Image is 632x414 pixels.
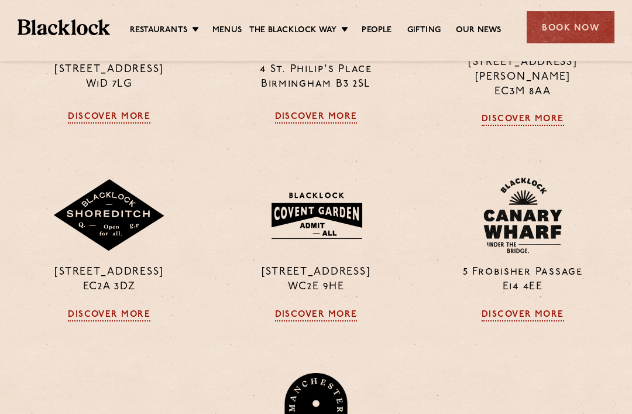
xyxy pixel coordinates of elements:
a: Discover More [68,310,150,321]
a: Restaurants [130,25,187,36]
img: BL_CW_Logo_Website.svg [483,177,562,254]
p: [STREET_ADDRESS] EC2A 3DZ [15,265,204,295]
a: Discover More [482,114,564,126]
img: BL_Textured_Logo-footer-cropped.svg [18,19,110,35]
img: BLA_1470_CoventGarden_Website_Solid.svg [260,185,373,246]
a: Gifting [407,25,441,36]
div: Book Now [527,11,614,43]
img: Shoreditch-stamp-v2-default.svg [53,179,166,253]
a: People [362,25,391,36]
a: Discover More [275,310,358,321]
p: 5 Frobisher Passage E14 4EE [428,265,617,295]
p: [STREET_ADDRESS][PERSON_NAME] EC3M 8AA [428,56,617,100]
a: Discover More [68,112,150,124]
a: Menus [212,25,242,36]
p: [STREET_ADDRESS] WC2E 9HE [221,265,410,295]
a: The Blacklock Way [249,25,336,36]
a: Our News [456,25,502,36]
p: [STREET_ADDRESS] W1D 7LG [15,63,204,92]
a: Discover More [482,310,564,321]
a: Discover More [275,112,358,124]
p: 4 St. Philip's Place Birmingham B3 2SL [221,63,410,92]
